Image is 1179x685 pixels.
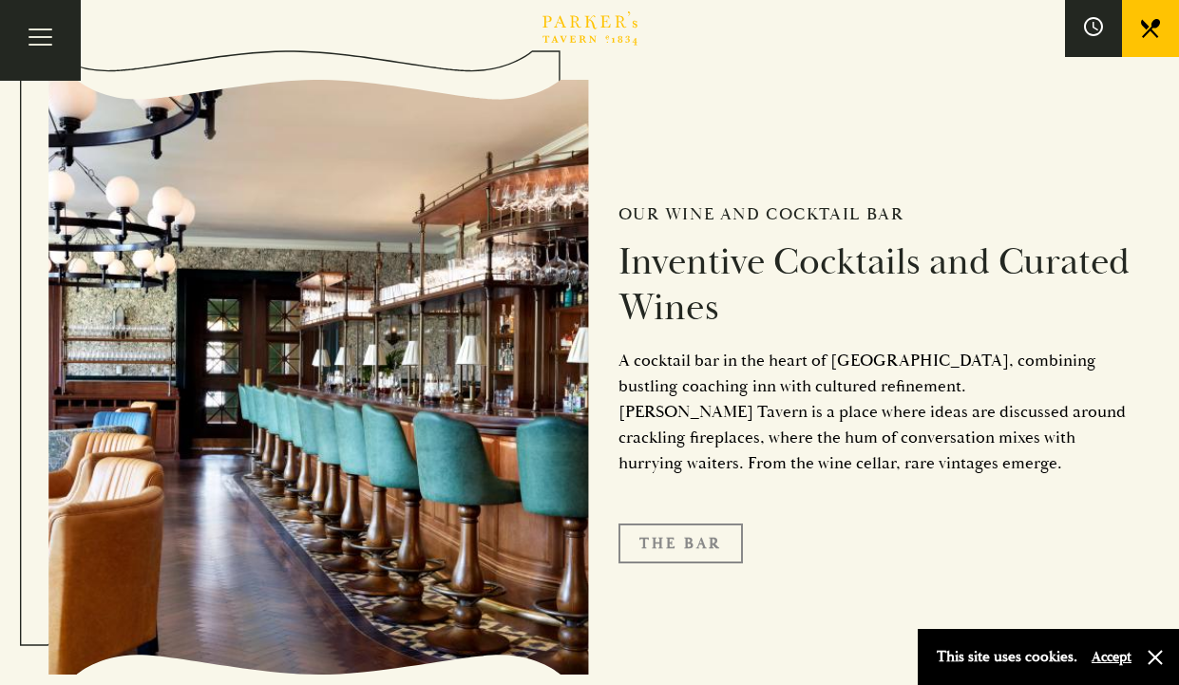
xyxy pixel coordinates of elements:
[618,348,1131,476] p: A cocktail bar in the heart of [GEOGRAPHIC_DATA], combining bustling coaching inn with cultured r...
[618,239,1131,331] h2: Inventive Cocktails and Curated Wines
[937,643,1077,671] p: This site uses cookies.
[618,523,743,563] a: The Bar
[1092,648,1131,666] button: Accept
[618,204,1131,225] h2: Our Wine and Cocktail Bar
[1146,648,1165,667] button: Close and accept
